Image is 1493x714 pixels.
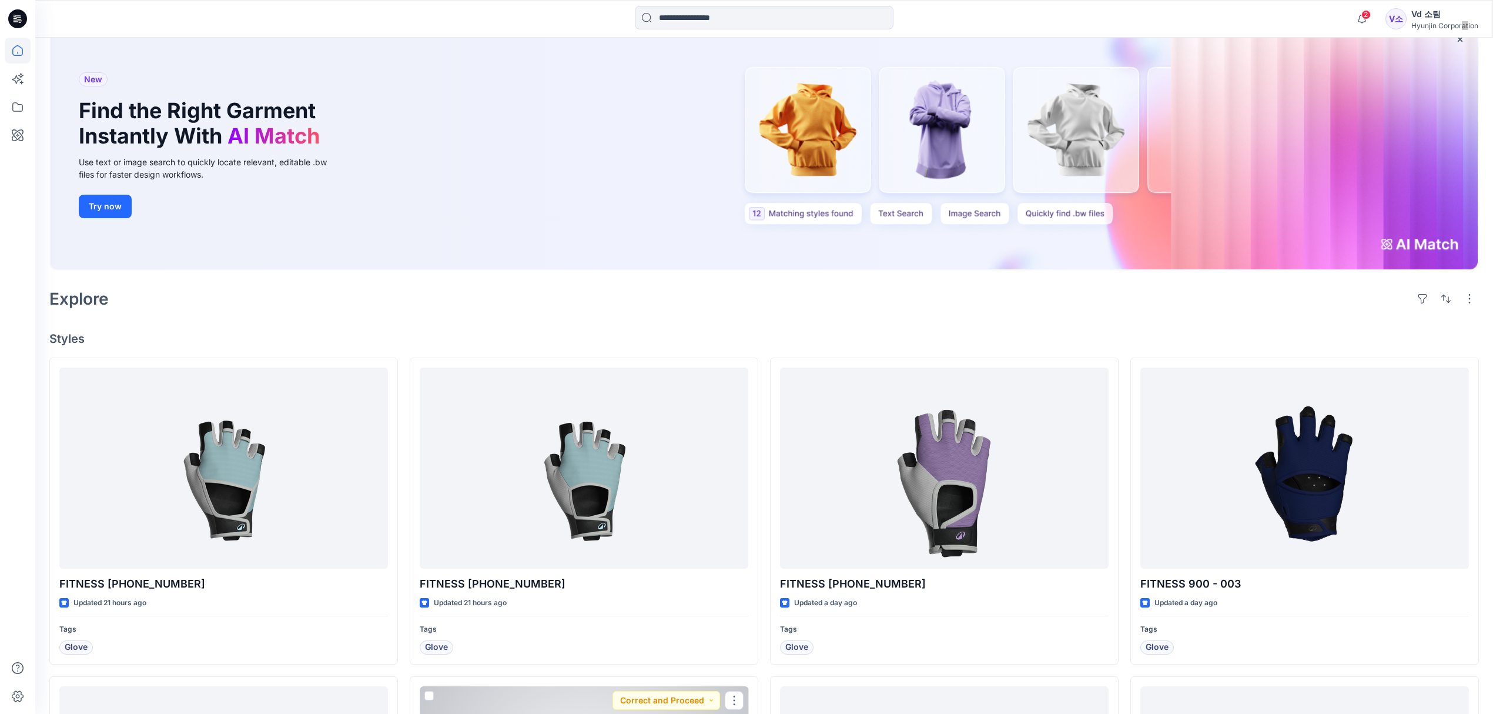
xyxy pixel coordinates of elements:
p: Tags [780,623,1109,636]
p: Tags [1140,623,1469,636]
h1: Find the Right Garment Instantly With [79,98,326,149]
div: Vd 소팀 [1411,7,1478,21]
p: Tags [59,623,388,636]
p: FITNESS 900 - 003 [1140,576,1469,592]
span: Glove [1146,640,1169,655]
p: FITNESS [PHONE_NUMBER] [59,576,388,592]
p: Updated 21 hours ago [73,597,146,609]
span: AI Match [227,123,320,149]
span: New [84,72,102,86]
p: Tags [420,623,748,636]
span: Glove [785,640,808,655]
p: FITNESS [PHONE_NUMBER] [780,576,1109,592]
p: Updated a day ago [1154,597,1217,609]
h4: Styles [49,332,1479,346]
span: 2 [1361,10,1371,19]
div: Hyunjin Corporation [1411,21,1478,30]
span: Glove [425,640,448,655]
span: Glove [65,640,88,655]
h2: Explore [49,289,109,308]
p: Updated a day ago [794,597,857,609]
a: FITNESS 900-008-2 [420,368,748,569]
a: FITNESS 900-008-1 [780,368,1109,569]
a: FITNESS 900 - 003 [1140,368,1469,569]
a: FITNESS 900-008-3 [59,368,388,569]
p: FITNESS [PHONE_NUMBER] [420,576,748,592]
p: Updated 21 hours ago [434,597,507,609]
div: V소 [1385,8,1407,29]
div: Use text or image search to quickly locate relevant, editable .bw files for faster design workflows. [79,156,343,181]
button: Try now [79,195,132,218]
